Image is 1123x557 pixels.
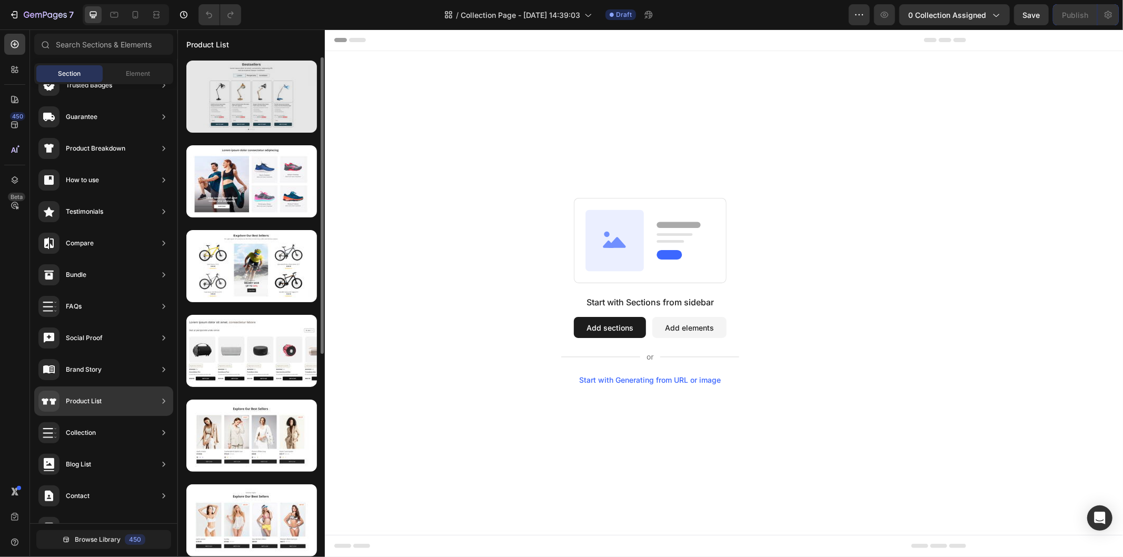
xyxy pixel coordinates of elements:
div: Contact [66,491,90,501]
div: 450 [10,112,25,121]
div: 450 [125,534,145,545]
div: Product List [66,396,102,406]
div: Compare [66,238,94,248]
span: Element [126,69,150,78]
div: Blog List [66,459,91,470]
div: Publish [1062,9,1088,21]
div: Undo/Redo [198,4,241,25]
div: Start with Generating from URL or image [402,346,544,355]
p: 7 [69,8,74,21]
div: Start with Sections from sidebar [409,266,536,279]
span: Collection Page - [DATE] 14:39:03 [461,9,580,21]
div: Beta [8,193,25,201]
div: Collection [66,427,96,438]
span: 0 collection assigned [908,9,986,21]
button: Add sections [396,287,469,309]
button: Publish [1053,4,1097,25]
span: Section [58,69,81,78]
button: 0 collection assigned [899,4,1010,25]
span: Browse Library [75,535,121,544]
div: Bundle [66,270,86,280]
div: How to use [66,175,99,185]
button: 7 [4,4,78,25]
div: Brand Story [66,364,102,375]
div: Trusted Badges [66,80,112,91]
div: Product Breakdown [66,143,125,154]
button: Add elements [475,287,549,309]
div: FAQs [66,301,82,312]
div: Social Proof [66,333,103,343]
span: Draft [616,10,632,19]
div: Open Intercom Messenger [1087,505,1112,531]
span: / [456,9,459,21]
div: Sticky Add to Cart [66,522,121,533]
button: Browse Library450 [36,530,171,549]
div: Guarantee [66,112,97,122]
button: Save [1014,4,1049,25]
span: Save [1023,11,1040,19]
iframe: Design area [177,29,1123,557]
input: Search Sections & Elements [34,34,173,55]
div: Testimonials [66,206,103,217]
